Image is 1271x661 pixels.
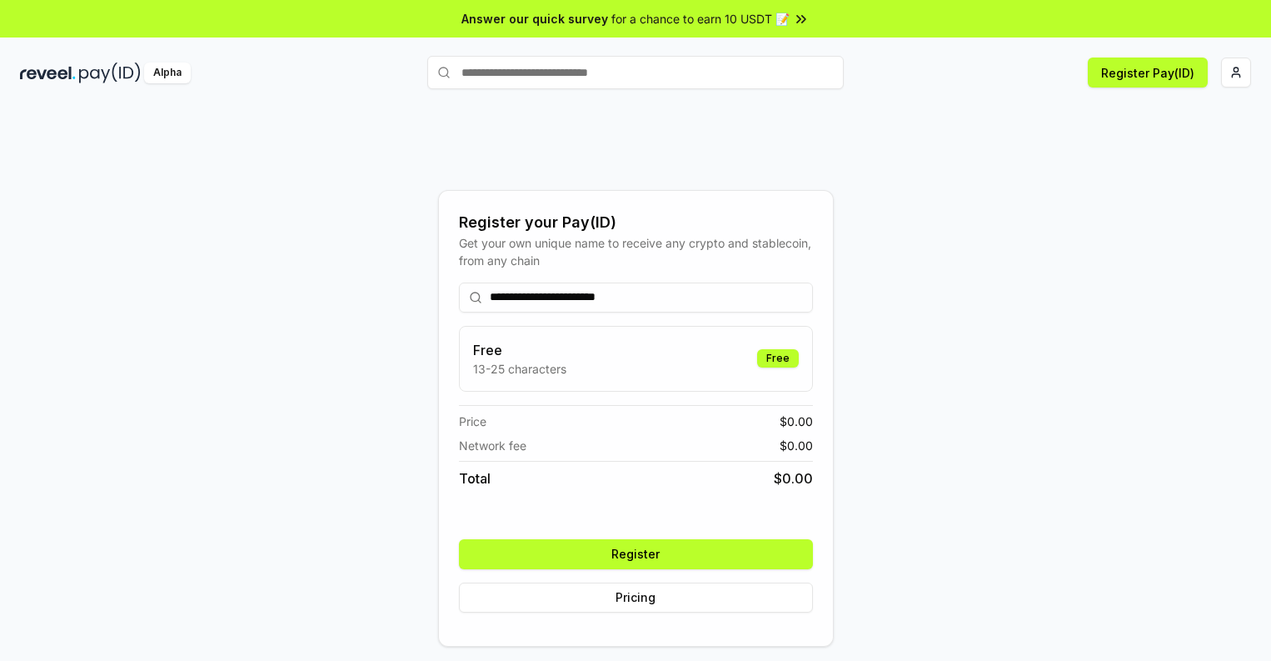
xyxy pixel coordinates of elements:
[144,63,191,83] div: Alpha
[459,539,813,569] button: Register
[757,349,799,368] div: Free
[459,583,813,613] button: Pricing
[461,10,608,28] span: Answer our quick survey
[473,340,566,360] h3: Free
[611,10,790,28] span: for a chance to earn 10 USDT 📝
[780,437,813,454] span: $ 0.00
[459,413,486,430] span: Price
[473,360,566,378] p: 13-25 characters
[20,63,76,83] img: reveel_dark
[79,63,141,83] img: pay_id
[459,468,491,488] span: Total
[459,211,813,234] div: Register your Pay(ID)
[459,234,813,269] div: Get your own unique name to receive any crypto and stablecoin, from any chain
[780,413,813,430] span: $ 0.00
[1088,58,1208,88] button: Register Pay(ID)
[774,468,813,488] span: $ 0.00
[459,437,526,454] span: Network fee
